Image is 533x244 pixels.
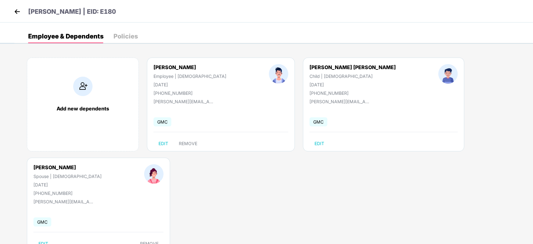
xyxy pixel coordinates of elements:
img: profileImage [438,64,458,84]
span: REMOVE [179,141,197,146]
div: [PERSON_NAME] [33,164,102,170]
span: GMC [309,117,327,126]
img: profileImage [144,164,163,184]
p: [PERSON_NAME] | EID: E180 [28,7,116,17]
div: Employee | [DEMOGRAPHIC_DATA] [153,74,226,79]
div: [DATE] [33,182,102,187]
div: Add new dependents [33,105,132,112]
button: EDIT [153,139,173,149]
div: [PERSON_NAME][EMAIL_ADDRESS][PERSON_NAME][DOMAIN_NAME] [153,99,216,104]
div: [DATE] [153,82,226,87]
img: addIcon [73,77,93,96]
span: GMC [33,217,51,226]
img: profileImage [269,64,288,84]
div: Employee & Dependents [28,33,103,39]
span: EDIT [158,141,168,146]
div: [DATE] [309,82,396,87]
div: [PERSON_NAME] [PERSON_NAME] [309,64,396,70]
div: Child | [DEMOGRAPHIC_DATA] [309,74,396,79]
div: [PHONE_NUMBER] [309,90,396,96]
button: EDIT [309,139,329,149]
div: [PERSON_NAME] [153,64,226,70]
div: Policies [113,33,138,39]
div: [PHONE_NUMBER] [153,90,226,96]
div: [PERSON_NAME][EMAIL_ADDRESS][PERSON_NAME][DOMAIN_NAME] [33,199,96,204]
div: [PERSON_NAME][EMAIL_ADDRESS][PERSON_NAME][DOMAIN_NAME] [309,99,372,104]
div: [PHONE_NUMBER] [33,191,102,196]
span: EDIT [314,141,324,146]
span: GMC [153,117,171,126]
div: Spouse | [DEMOGRAPHIC_DATA] [33,174,102,179]
img: back [13,7,22,16]
button: REMOVE [174,139,202,149]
